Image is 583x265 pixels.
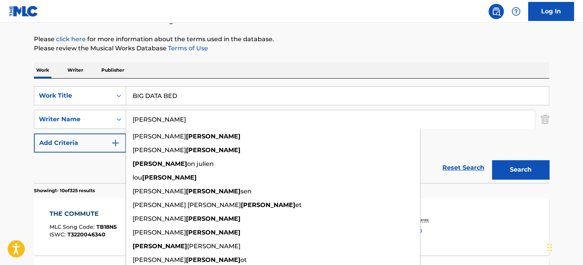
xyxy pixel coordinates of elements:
img: search [492,7,501,16]
p: Writer [65,62,85,78]
span: on julien [187,160,214,167]
strong: [PERSON_NAME] [133,160,187,167]
p: Please for more information about the terms used in the database. [34,35,549,44]
div: Writer Name [39,115,107,124]
span: ISWC : [50,231,67,238]
span: MLC Song Code : [50,223,96,230]
span: [PERSON_NAME] [133,229,186,236]
span: T3220046340 [67,231,106,238]
img: Delete Criterion [541,110,549,129]
strong: [PERSON_NAME] [186,256,240,263]
a: Reset Search [439,159,488,176]
strong: [PERSON_NAME] [186,229,240,236]
span: TB18N5 [96,223,117,230]
span: [PERSON_NAME] [133,215,186,222]
div: Help [508,4,524,19]
div: THE COMMUTE [50,209,117,218]
img: 9d2ae6d4665cec9f34b9.svg [111,138,120,148]
strong: [PERSON_NAME] [186,188,240,195]
strong: [PERSON_NAME] [133,243,187,250]
span: et [295,201,302,209]
strong: [PERSON_NAME] [186,146,240,154]
span: lou [133,174,142,181]
span: [PERSON_NAME] [187,243,240,250]
img: help [511,7,521,16]
strong: [PERSON_NAME] [186,215,240,222]
button: Search [492,160,549,179]
strong: [PERSON_NAME] [241,201,295,209]
span: [PERSON_NAME] [133,146,186,154]
span: [PERSON_NAME] [133,188,186,195]
a: Log In [528,2,574,21]
p: Please review the Musical Works Database [34,44,549,53]
form: Search Form [34,86,549,183]
span: [PERSON_NAME] [PERSON_NAME] [133,201,241,209]
strong: [PERSON_NAME] [186,133,240,140]
iframe: Chat Widget [545,228,583,265]
p: Showing 1 - 10 of 325 results [34,187,95,194]
span: [PERSON_NAME] [133,133,186,140]
img: MLC Logo [9,6,38,17]
a: THE COMMUTEMLC Song Code:TB18N5ISWC:T3220046340Writers (2)[PERSON_NAME], [PERSON_NAME]Recording A... [34,198,549,255]
div: Work Title [39,91,107,100]
div: Drag [547,236,552,259]
p: Work [34,62,51,78]
button: Add Criteria [34,133,126,153]
span: sen [240,188,251,195]
a: click here [56,35,86,43]
span: ot [240,256,247,263]
p: Publisher [99,62,127,78]
a: Terms of Use [167,45,208,52]
strong: [PERSON_NAME] [142,174,197,181]
span: [PERSON_NAME] [133,256,186,263]
a: Public Search [489,4,504,19]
